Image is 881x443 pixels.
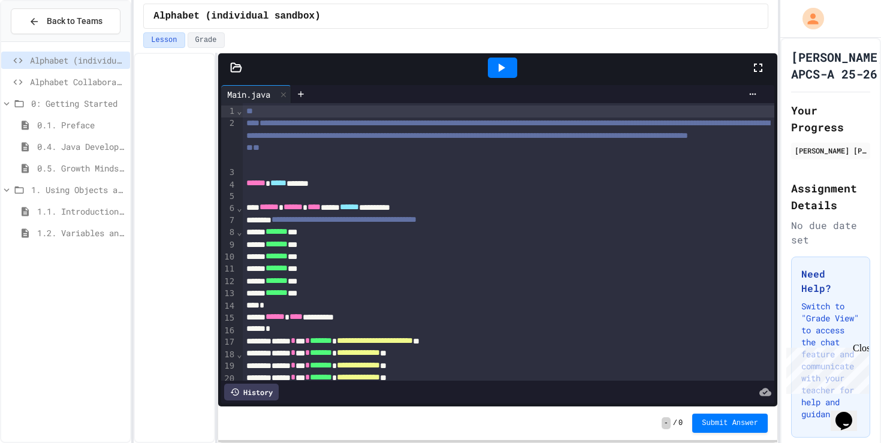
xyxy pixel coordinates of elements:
[801,267,860,296] h3: Need Help?
[5,5,83,76] div: Chat with us now!Close
[47,15,102,28] span: Back to Teams
[831,395,869,431] iframe: chat widget
[37,119,125,131] span: 0.1. Preface
[678,418,683,428] span: 0
[221,325,236,337] div: 16
[692,414,768,433] button: Submit Answer
[221,85,291,103] div: Main.java
[221,263,236,275] div: 11
[782,343,869,394] iframe: chat widget
[221,117,236,167] div: 2
[221,349,236,361] div: 18
[11,8,120,34] button: Back to Teams
[224,384,279,400] div: History
[221,191,236,203] div: 5
[37,205,125,218] span: 1.1. Introduction to Algorithms, Programming, and Compilers
[188,32,225,48] button: Grade
[221,239,236,251] div: 9
[795,145,867,156] div: [PERSON_NAME] [PERSON_NAME]
[153,9,320,23] span: Alphabet (individual sandbox)
[221,251,236,263] div: 10
[791,218,870,247] div: No due date set
[221,203,236,215] div: 6
[221,312,236,324] div: 15
[221,106,236,117] div: 1
[801,300,860,420] p: Switch to "Grade View" to access the chat feature and communicate with your teacher for help and ...
[236,227,242,237] span: Fold line
[221,300,236,312] div: 14
[236,203,242,213] span: Fold line
[221,227,236,239] div: 8
[221,288,236,300] div: 13
[143,32,185,48] button: Lesson
[31,97,125,110] span: 0: Getting Started
[221,167,236,179] div: 3
[30,54,125,67] span: Alphabet (individual sandbox)
[790,5,827,32] div: My Account
[221,373,236,385] div: 20
[236,106,242,116] span: Fold line
[236,349,242,359] span: Fold line
[221,336,236,348] div: 17
[221,360,236,372] div: 19
[702,418,758,428] span: Submit Answer
[31,183,125,196] span: 1. Using Objects and Methods
[37,162,125,174] span: 0.5. Growth Mindset and Pair Programming
[30,76,125,88] span: Alphabet Collaborative Lab
[791,180,870,213] h2: Assignment Details
[791,102,870,135] h2: Your Progress
[221,179,236,191] div: 4
[662,417,671,429] span: -
[37,140,125,153] span: 0.4. Java Development Environments
[37,227,125,239] span: 1.2. Variables and Data Types
[221,215,236,227] div: 7
[221,88,276,101] div: Main.java
[673,418,677,428] span: /
[221,276,236,288] div: 12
